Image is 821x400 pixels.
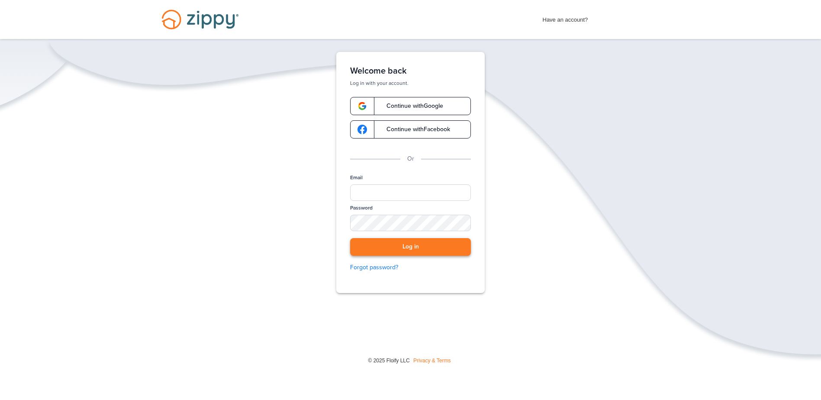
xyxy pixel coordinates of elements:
[350,204,373,212] label: Password
[357,101,367,111] img: google-logo
[350,66,471,76] h1: Welcome back
[350,80,471,87] p: Log in with your account.
[350,184,471,201] input: Email
[413,358,451,364] a: Privacy & Terms
[543,11,588,25] span: Have an account?
[350,97,471,115] a: google-logoContinue withGoogle
[368,358,409,364] span: © 2025 Floify LLC
[350,120,471,139] a: google-logoContinue withFacebook
[350,215,471,231] input: Password
[357,125,367,134] img: google-logo
[350,174,363,181] label: Email
[350,263,471,272] a: Forgot password?
[350,238,471,256] button: Log in
[378,103,443,109] span: Continue with Google
[407,154,414,164] p: Or
[378,126,450,132] span: Continue with Facebook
